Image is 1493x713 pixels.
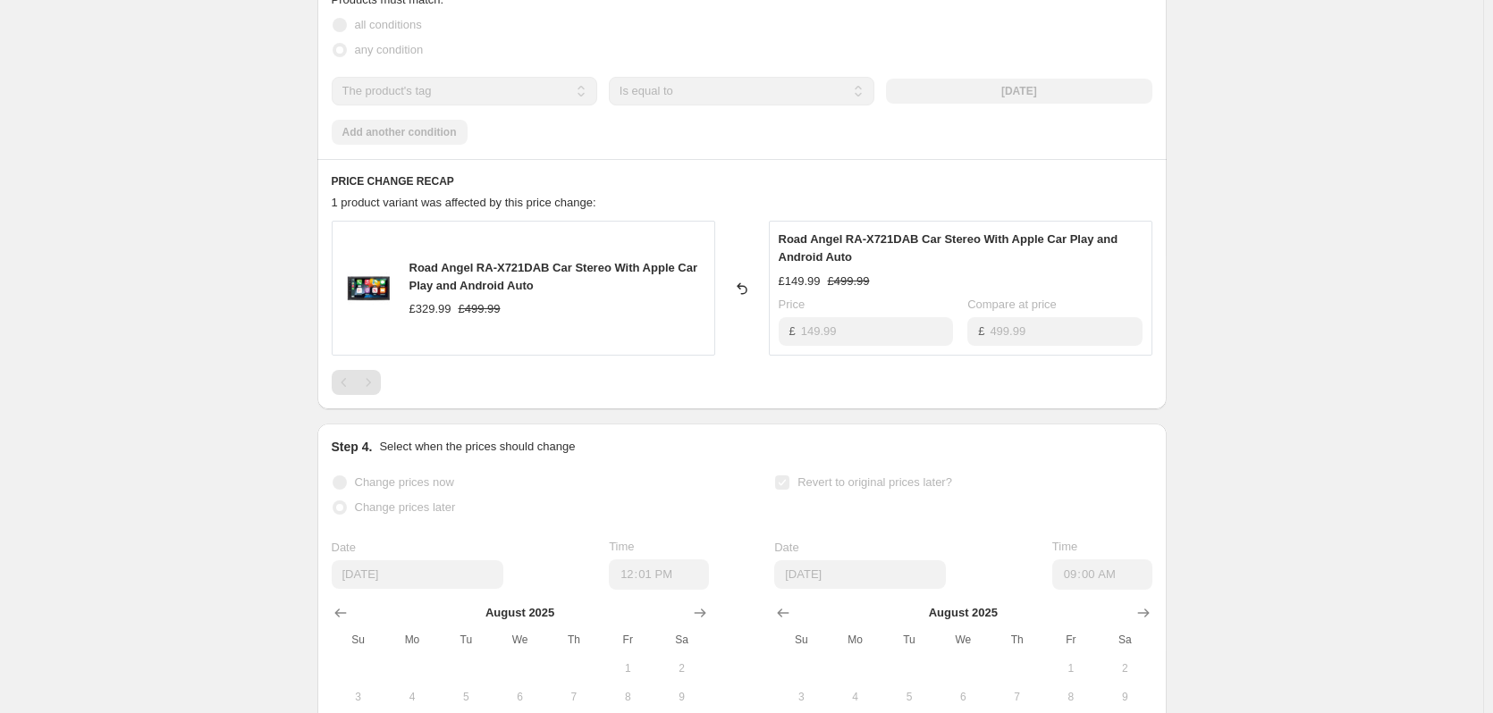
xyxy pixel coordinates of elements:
span: 1 [608,661,647,675]
span: 6 [500,690,539,704]
th: Thursday [990,625,1043,654]
span: Su [339,633,378,647]
span: Time [1052,540,1077,553]
strike: £499.99 [828,273,870,290]
span: Time [609,540,634,553]
button: Sunday August 3 2025 [332,683,385,711]
span: 7 [997,690,1036,704]
span: £ [789,324,796,338]
img: road-angel-45196001542425_80x.jpg [342,262,395,315]
button: Thursday August 7 2025 [990,683,1043,711]
span: 8 [1051,690,1091,704]
span: Tu [890,633,929,647]
button: Friday August 1 2025 [601,654,654,683]
nav: Pagination [332,370,381,395]
span: Road Angel RA-X721DAB Car Stereo With Apple Car Play and Android Auto [779,232,1118,264]
span: Road Angel RA-X721DAB Car Stereo With Apple Car Play and Android Auto [409,261,698,292]
th: Saturday [654,625,708,654]
span: 6 [943,690,983,704]
th: Sunday [332,625,385,654]
span: any condition [355,43,424,56]
div: £329.99 [409,300,451,318]
span: We [500,633,539,647]
button: Friday August 8 2025 [601,683,654,711]
button: Show next month, September 2025 [1131,600,1156,625]
button: Tuesday August 5 2025 [882,683,936,711]
input: 12:00 [1052,559,1152,590]
th: Friday [601,625,654,654]
span: 5 [446,690,485,704]
button: Saturday August 9 2025 [654,683,708,711]
input: 9/9/2025 [774,560,946,589]
span: Sa [1105,633,1144,647]
button: Wednesday August 6 2025 [936,683,990,711]
span: Change prices later [355,500,456,514]
span: Mo [392,633,432,647]
span: 8 [608,690,647,704]
span: Su [781,633,821,647]
button: Thursday August 7 2025 [547,683,601,711]
p: Select when the prices should change [379,438,575,456]
span: Th [997,633,1036,647]
span: Price [779,298,806,311]
th: Saturday [1098,625,1151,654]
span: We [943,633,983,647]
button: Friday August 8 2025 [1044,683,1098,711]
th: Sunday [774,625,828,654]
button: Monday August 4 2025 [385,683,439,711]
th: Wednesday [493,625,546,654]
th: Tuesday [882,625,936,654]
button: Show previous month, July 2025 [328,600,353,625]
input: 9/9/2025 [332,560,503,589]
span: Date [332,541,356,554]
span: 7 [554,690,594,704]
span: Change prices now [355,475,454,489]
span: 1 product variant was affected by this price change: [332,196,596,209]
button: Friday August 1 2025 [1044,654,1098,683]
span: Fr [1051,633,1091,647]
th: Monday [385,625,439,654]
span: Revert to original prices later? [797,475,952,489]
span: Date [774,541,798,554]
span: Mo [836,633,875,647]
button: Monday August 4 2025 [829,683,882,711]
span: 9 [662,690,701,704]
span: Sa [662,633,701,647]
th: Tuesday [439,625,493,654]
span: Compare at price [967,298,1057,311]
th: Thursday [547,625,601,654]
span: 3 [781,690,821,704]
h6: PRICE CHANGE RECAP [332,174,1152,189]
input: 12:00 [609,559,709,590]
span: Tu [446,633,485,647]
button: Tuesday August 5 2025 [439,683,493,711]
span: £ [978,324,984,338]
span: 5 [890,690,929,704]
button: Show next month, September 2025 [687,600,713,625]
span: 3 [339,690,378,704]
span: all conditions [355,18,422,31]
h2: Step 4. [332,438,373,456]
span: Fr [608,633,647,647]
span: 2 [1105,661,1144,675]
strike: £499.99 [459,300,501,318]
th: Monday [829,625,882,654]
span: 4 [836,690,875,704]
button: Saturday August 2 2025 [1098,654,1151,683]
span: 1 [1051,661,1091,675]
div: £149.99 [779,273,821,290]
button: Sunday August 3 2025 [774,683,828,711]
button: Saturday August 9 2025 [1098,683,1151,711]
span: 9 [1105,690,1144,704]
span: 2 [662,661,701,675]
button: Show previous month, July 2025 [771,600,796,625]
th: Friday [1044,625,1098,654]
span: 4 [392,690,432,704]
button: Saturday August 2 2025 [654,654,708,683]
span: Th [554,633,594,647]
th: Wednesday [936,625,990,654]
button: Wednesday August 6 2025 [493,683,546,711]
